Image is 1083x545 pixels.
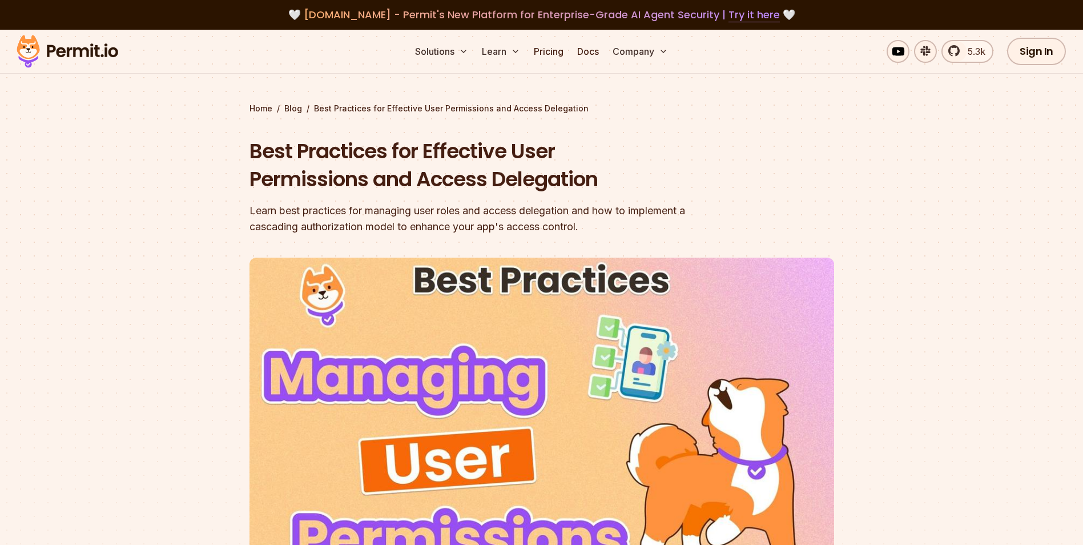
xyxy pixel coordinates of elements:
[249,103,272,114] a: Home
[477,40,525,63] button: Learn
[249,203,688,235] div: Learn best practices for managing user roles and access delegation and how to implement a cascadi...
[608,40,673,63] button: Company
[410,40,473,63] button: Solutions
[11,32,123,71] img: Permit logo
[573,40,603,63] a: Docs
[961,45,985,58] span: 5.3k
[249,103,834,114] div: / /
[304,7,780,22] span: [DOMAIN_NAME] - Permit's New Platform for Enterprise-Grade AI Agent Security |
[27,7,1056,23] div: 🤍 🤍
[1007,38,1066,65] a: Sign In
[529,40,568,63] a: Pricing
[284,103,302,114] a: Blog
[249,137,688,194] h1: Best Practices for Effective User Permissions and Access Delegation
[941,40,993,63] a: 5.3k
[728,7,780,22] a: Try it here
